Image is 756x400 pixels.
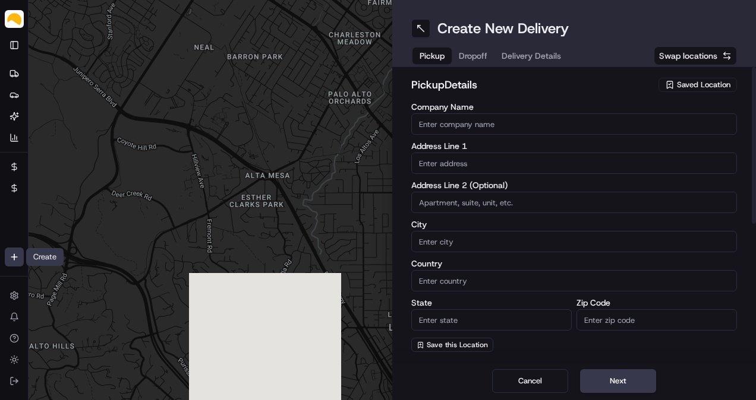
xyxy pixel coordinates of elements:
[5,10,24,28] img: Parsel
[411,338,493,352] button: Save this Location
[5,5,24,33] button: Parsel
[411,259,737,268] label: Country
[411,270,737,291] input: Enter country
[25,113,46,134] img: 8571987876998_91fb9ceb93ad5c398215_72.jpg
[411,103,737,111] label: Company Name
[12,113,33,134] img: 1736555255976-a54dd68f-1ca7-489b-9aae-adbdc363a1c4
[411,77,651,93] h2: pickup Details
[577,299,737,307] label: Zip Code
[411,181,737,189] label: Address Line 2 (Optional)
[411,309,572,331] input: Enter state
[96,228,196,249] a: 💻API Documentation
[502,50,561,62] span: Delivery Details
[411,231,737,252] input: Enter city
[411,113,737,135] input: Enter company name
[12,172,31,195] img: Wisdom Oko
[577,309,737,331] input: Enter zip code
[420,50,445,62] span: Pickup
[184,151,216,166] button: See all
[53,113,195,125] div: Start new chat
[112,233,191,245] span: API Documentation
[84,261,144,271] a: Powered byPylon
[411,220,737,228] label: City
[12,47,216,66] p: Welcome 👋
[654,46,737,65] button: Swap locations
[659,77,737,93] button: Saved Location
[136,183,160,193] span: [DATE]
[427,340,488,350] span: Save this Location
[437,19,569,38] h1: Create New Delivery
[31,76,196,88] input: Clear
[12,154,76,163] div: Past conversations
[12,234,21,243] div: 📗
[26,248,64,266] div: Create
[100,234,110,243] div: 💻
[411,192,737,213] input: Apartment, suite, unit, etc.
[459,50,487,62] span: Dropoff
[659,50,717,62] span: Swap locations
[7,228,96,249] a: 📗Knowledge Base
[202,116,216,131] button: Start new chat
[24,184,33,193] img: 1736555255976-a54dd68f-1ca7-489b-9aae-adbdc363a1c4
[37,183,127,193] span: Wisdom [PERSON_NAME]
[53,125,163,134] div: We're available if you need us!
[129,183,133,193] span: •
[411,299,572,307] label: State
[12,11,36,35] img: Nash
[677,80,730,90] span: Saved Location
[411,153,737,174] input: Enter address
[118,262,144,271] span: Pylon
[24,233,91,245] span: Knowledge Base
[492,369,568,393] button: Cancel
[411,142,737,150] label: Address Line 1
[580,369,656,393] button: Next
